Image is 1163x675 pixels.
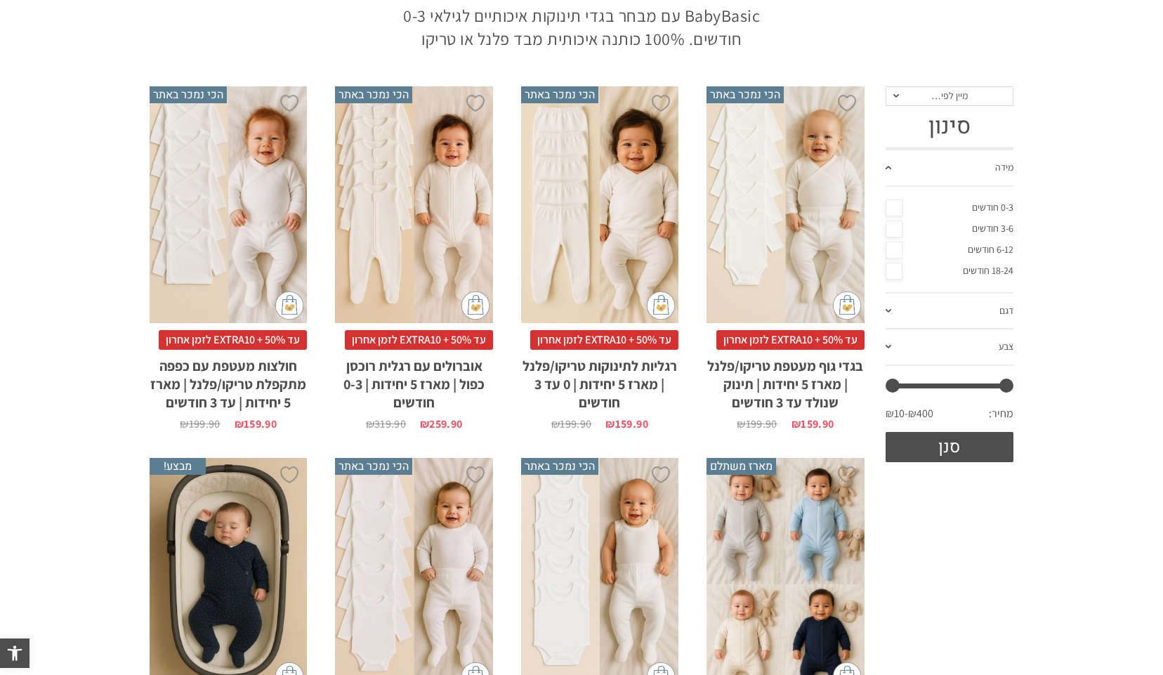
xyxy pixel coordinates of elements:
[551,417,591,431] bdi: 199.90
[886,329,1014,366] a: צבע
[180,417,188,431] span: ₪
[461,291,489,320] img: cat-mini-atc.png
[366,417,406,431] bdi: 319.90
[275,291,303,320] img: cat-mini-atc.png
[235,417,277,431] bdi: 159.90
[647,291,675,320] img: cat-mini-atc.png
[521,86,678,430] a: הכי נמכר באתר רגליות לתינוקות טריקו/פלנל | מארז 5 יחידות | 0 עד 3 חודשים עד 50% + EXTRA10 לזמן אח...
[886,113,1014,140] h3: סינון
[886,240,1014,261] a: 6-12 חודשים
[551,417,560,431] span: ₪
[335,458,412,475] span: הכי נמכר באתר
[886,432,1014,462] button: סנן
[707,458,776,475] span: מארז משתלם
[420,417,462,431] bdi: 259.90
[420,417,429,431] span: ₪
[335,350,492,412] h2: אוברולים עם רגלית רוכסן כפול | מארז 5 יחידות | 0-3 חודשים
[931,89,968,102] span: מיין לפי…
[707,350,864,412] h2: בגדי גוף מעטפת טריקו/פלנל | מארז 5 יחידות | תינוק שנולד עד 3 חודשים
[886,406,908,421] span: ₪10
[833,291,861,320] img: cat-mini-atc.png
[886,402,1014,432] div: מחיר: —
[235,417,244,431] span: ₪
[886,197,1014,218] a: 0-3 חודשים
[605,417,615,431] span: ₪
[159,330,307,350] span: עד 50% + EXTRA10 לזמן אחרון
[791,417,801,431] span: ₪
[335,86,412,103] span: הכי נמכר באתר
[707,86,864,430] a: הכי נמכר באתר בגדי גוף מעטפת טריקו/פלנל | מארז 5 יחידות | תינוק שנולד עד 3 חודשים עד 50% + EXTRA1...
[150,86,227,103] span: הכי נמכר באתר
[737,417,777,431] bdi: 199.90
[716,330,865,350] span: עד 50% + EXTRA10 לזמן אחרון
[886,294,1014,330] a: דגם
[381,4,782,51] p: BabyBasic עם מבחר בגדי תינוקות איכותיים לגילאי 0-3 חודשים. 100% כותנה איכותית מבד פלנל או טריקו
[366,417,374,431] span: ₪
[150,350,307,412] h2: חולצות מעטפת עם כפפה מתקפלת טריקו/פלנל | מארז 5 יחידות | עד 3 חודשים
[335,86,492,430] a: הכי נמכר באתר אוברולים עם רגלית רוכסן כפול | מארז 5 יחידות | 0-3 חודשים עד 50% + EXTRA10 לזמן אחר...
[886,150,1014,187] a: מידה
[521,458,598,475] span: הכי נמכר באתר
[605,417,648,431] bdi: 159.90
[791,417,834,431] bdi: 159.90
[707,86,784,103] span: הכי נמכר באתר
[521,350,678,412] h2: רגליות לתינוקות טריקו/פלנל | מארז 5 יחידות | 0 עד 3 חודשים
[180,417,220,431] bdi: 199.90
[150,458,206,475] span: מבצע!
[886,261,1014,282] a: 18-24 חודשים
[345,330,493,350] span: עד 50% + EXTRA10 לזמן אחרון
[908,406,933,421] span: ₪400
[530,330,678,350] span: עד 50% + EXTRA10 לזמן אחרון
[521,86,598,103] span: הכי נמכר באתר
[737,417,745,431] span: ₪
[886,218,1014,240] a: 3-6 חודשים
[150,86,307,430] a: הכי נמכר באתר חולצות מעטפת עם כפפה מתקפלת טריקו/פלנל | מארז 5 יחידות | עד 3 חודשים עד 50% + EXTRA...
